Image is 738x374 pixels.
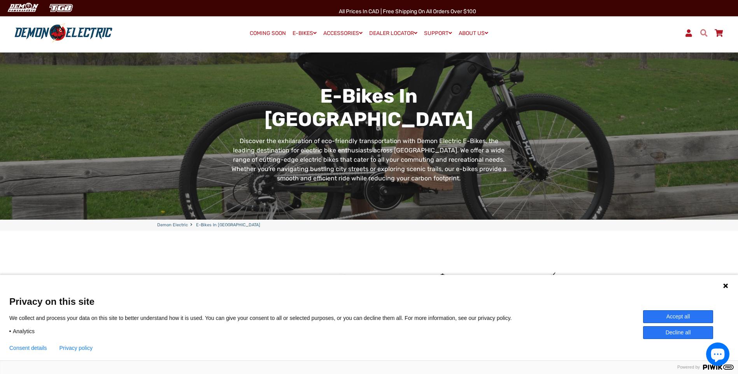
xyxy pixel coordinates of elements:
span: E-Bikes in [GEOGRAPHIC_DATA] [196,222,260,229]
span: Discover the exhilaration of eco-friendly transportation with Demon Electric E-Bikes, the leading... [231,137,507,182]
img: TGB Canada [45,2,77,14]
img: Trinity Foldable E-Trike [266,254,363,351]
a: ACCESSORIES [321,28,365,39]
a: SUPPORT [421,28,455,39]
button: Decline all [643,326,713,339]
p: We collect and process your data on this site to better understand how it is used. You can give y... [9,315,523,322]
a: Demon Electric [157,222,188,229]
span: All Prices in CAD | Free shipping on all orders over $100 [339,8,476,15]
a: COMING SOON [247,28,289,39]
span: Privacy on this site [9,296,729,307]
button: Consent details [9,345,47,351]
a: DEALER LOCATOR [366,28,420,39]
img: Ecocarrier Cargo E-Bike [157,254,254,351]
span: Powered by [674,365,703,370]
a: Privacy policy [60,345,93,351]
a: E-BIKES [290,28,319,39]
img: Thunderbolt SL Fat Tire eBike - Demon Electric [375,254,472,351]
span: Analytics [13,328,35,335]
button: Accept all [643,310,713,323]
img: Demon Electric logo [12,23,115,43]
h1: E-Bikes in [GEOGRAPHIC_DATA] [230,84,508,131]
a: ABOUT US [456,28,491,39]
img: Thunderbolt Fat Tire eBike - Demon Electric [484,254,581,351]
img: Demon Electric [4,2,41,14]
inbox-online-store-chat: Shopify online store chat [704,343,732,368]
